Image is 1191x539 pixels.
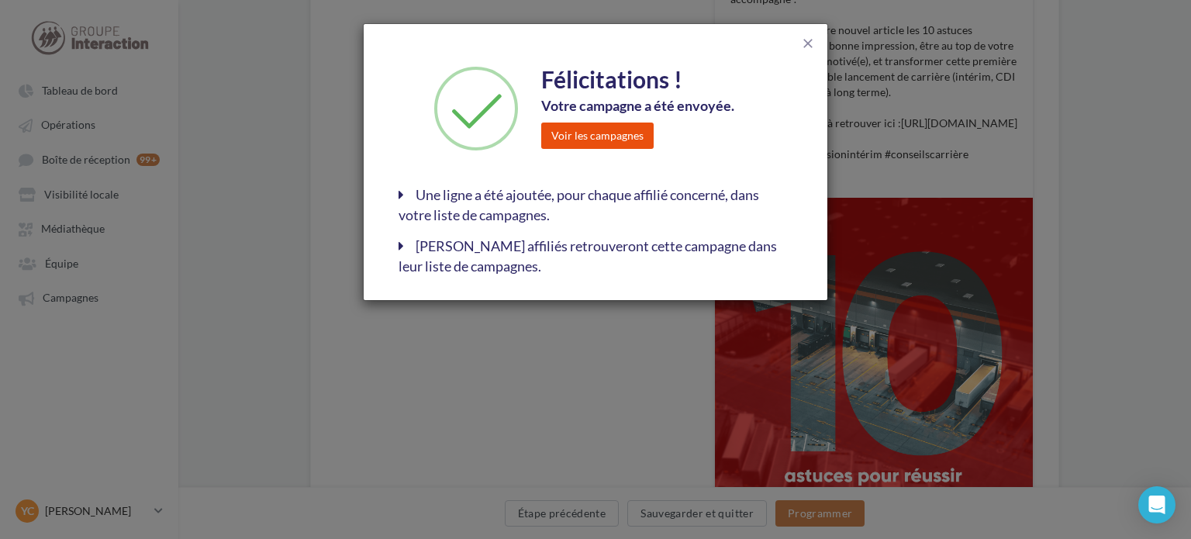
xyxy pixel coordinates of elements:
[541,63,781,96] div: Félicitations !
[541,96,781,116] div: Votre campagne a été envoyée.
[541,123,654,149] button: Voir les campagnes
[399,237,792,276] div: [PERSON_NAME] affiliés retrouveront cette campagne dans leur liste de campagnes.
[399,185,792,225] div: Une ligne a été ajoutée, pour chaque affilié concerné, dans votre liste de campagnes.
[1138,486,1175,523] div: Open Intercom Messenger
[800,36,816,51] span: close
